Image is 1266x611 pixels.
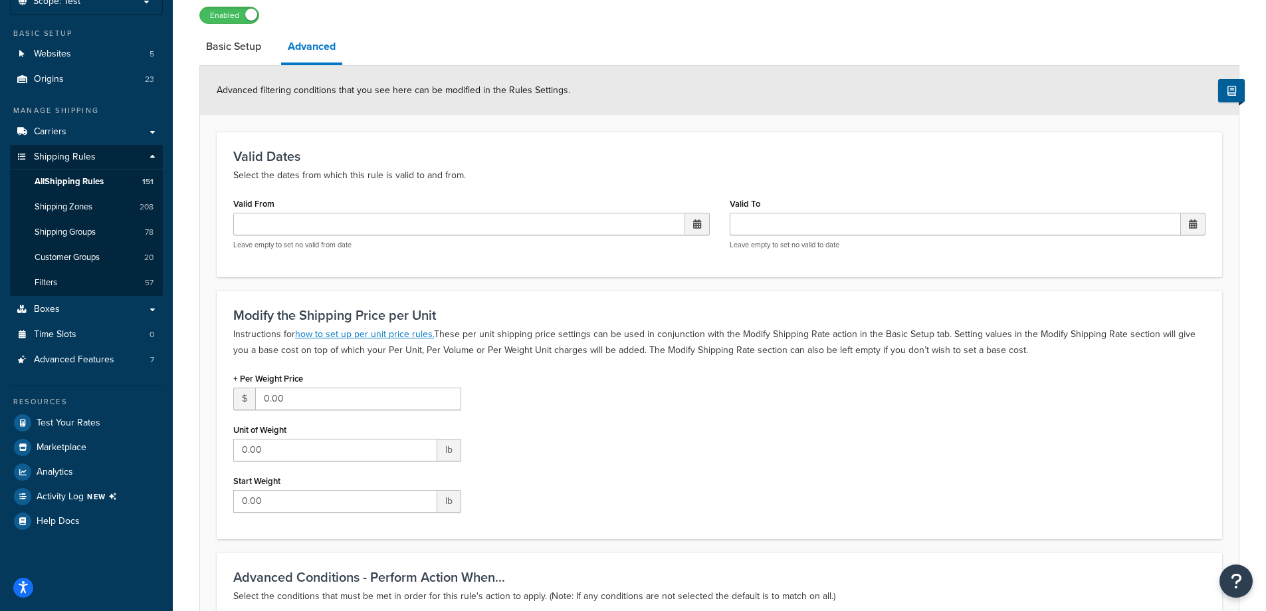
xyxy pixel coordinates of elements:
span: 20 [144,252,154,263]
span: Time Slots [34,329,76,340]
li: Time Slots [10,322,163,347]
a: Help Docs [10,509,163,533]
span: Marketplace [37,442,86,453]
label: + Per Weight Price [233,374,303,384]
h3: Advanced Conditions - Perform Action When... [233,570,1206,584]
a: Websites5 [10,42,163,66]
button: Open Resource Center [1219,564,1253,598]
span: Activity Log [37,488,122,505]
span: Origins [34,74,64,85]
span: lb [437,439,461,461]
a: Origins23 [10,67,163,92]
span: 57 [145,277,154,289]
span: Shipping Groups [35,227,96,238]
span: lb [437,490,461,513]
span: $ [233,388,255,410]
li: [object Object] [10,485,163,509]
li: Shipping Rules [10,145,163,297]
a: Shipping Rules [10,145,163,170]
a: how to set up per unit price rules. [295,327,434,341]
span: Analytics [37,467,73,478]
span: NEW [87,491,122,502]
span: 208 [140,201,154,213]
span: 0 [150,329,154,340]
a: Activity LogNEW [10,485,163,509]
a: Time Slots0 [10,322,163,347]
a: Carriers [10,120,163,144]
h3: Valid Dates [233,149,1206,164]
span: Websites [34,49,71,60]
span: Filters [35,277,57,289]
p: Select the conditions that must be met in order for this rule's action to apply. (Note: If any co... [233,588,1206,604]
a: Basic Setup [199,31,268,62]
span: 7 [150,354,154,366]
div: Resources [10,396,163,408]
span: Advanced filtering conditions that you see here can be modified in the Rules Settings. [217,83,570,97]
span: Boxes [34,304,60,315]
span: Shipping Rules [34,152,96,163]
span: Advanced Features [34,354,114,366]
label: Start Weight [233,476,280,486]
li: Customer Groups [10,245,163,270]
div: Manage Shipping [10,105,163,116]
h3: Modify the Shipping Price per Unit [233,308,1206,322]
p: Instructions for These per unit shipping price settings can be used in conjunction with the Modif... [233,326,1206,358]
li: Origins [10,67,163,92]
span: 151 [142,176,154,187]
li: Shipping Groups [10,220,163,245]
a: AllShipping Rules151 [10,170,163,194]
a: Shipping Groups78 [10,220,163,245]
a: Shipping Zones208 [10,195,163,219]
span: Customer Groups [35,252,100,263]
li: Websites [10,42,163,66]
span: All Shipping Rules [35,176,104,187]
span: 78 [145,227,154,238]
li: Shipping Zones [10,195,163,219]
span: 23 [145,74,154,85]
li: Advanced Features [10,348,163,372]
label: Valid From [233,199,274,209]
span: 5 [150,49,154,60]
a: Marketplace [10,435,163,459]
a: Test Your Rates [10,411,163,435]
label: Valid To [730,199,760,209]
a: Filters57 [10,271,163,295]
li: Filters [10,271,163,295]
button: Show Help Docs [1218,79,1245,102]
p: Select the dates from which this rule is valid to and from. [233,168,1206,183]
span: Carriers [34,126,66,138]
a: Advanced [281,31,342,65]
span: Help Docs [37,516,80,527]
span: Shipping Zones [35,201,92,213]
label: Unit of Weight [233,425,286,435]
a: Boxes [10,297,163,322]
a: Analytics [10,460,163,484]
p: Leave empty to set no valid from date [233,240,710,250]
span: Test Your Rates [37,418,100,429]
label: Enabled [200,7,259,23]
a: Customer Groups20 [10,245,163,270]
a: Advanced Features7 [10,348,163,372]
div: Basic Setup [10,28,163,39]
p: Leave empty to set no valid to date [730,240,1206,250]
